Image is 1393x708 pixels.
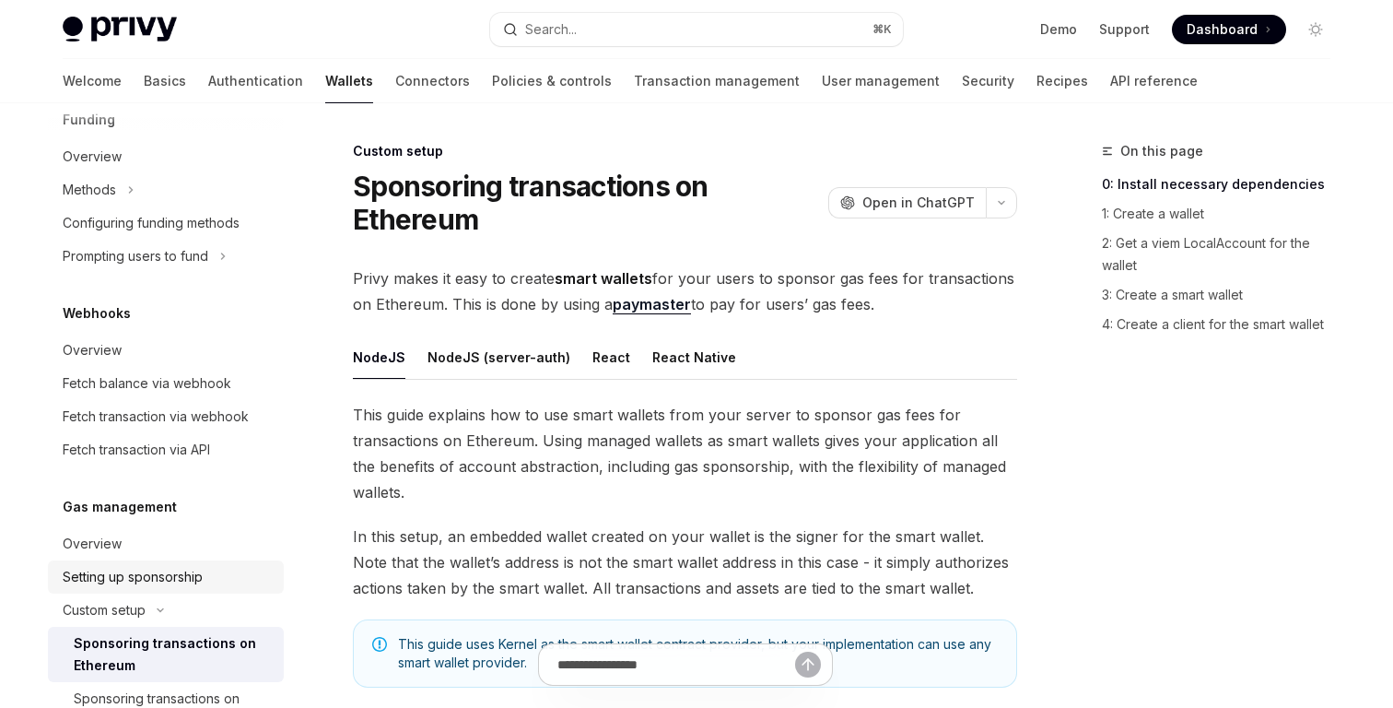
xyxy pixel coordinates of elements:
[74,632,273,677] div: Sponsoring transactions on Ethereum
[1040,20,1077,39] a: Demo
[828,187,986,218] button: Open in ChatGPT
[353,265,1017,317] span: Privy makes it easy to create for your users to sponsor gas fees for transactions on Ethereum. Th...
[144,59,186,103] a: Basics
[63,406,249,428] div: Fetch transaction via webhook
[1102,229,1345,280] a: 2: Get a viem LocalAccount for the wallet
[353,336,405,379] div: NodeJS
[1102,280,1345,310] a: 3: Create a smart wallet
[63,496,177,518] h5: Gas management
[48,206,284,240] a: Configuring funding methods
[63,245,208,267] div: Prompting users to fund
[1187,20,1258,39] span: Dashboard
[63,372,231,395] div: Fetch balance via webhook
[1172,15,1286,44] a: Dashboard
[48,173,284,206] button: Toggle Methods section
[862,194,975,212] span: Open in ChatGPT
[872,22,892,37] span: ⌘ K
[492,59,612,103] a: Policies & controls
[525,18,577,41] div: Search...
[48,627,284,682] a: Sponsoring transactions on Ethereum
[353,402,1017,505] span: This guide explains how to use smart wallets from your server to sponsor gas fees for transaction...
[63,566,203,588] div: Setting up sponsorship
[427,336,570,379] div: NodeJS (server-auth)
[557,644,795,685] input: Ask a question...
[48,240,284,273] button: Toggle Prompting users to fund section
[48,594,284,627] button: Toggle Custom setup section
[353,142,1017,160] div: Custom setup
[353,524,1017,601] span: In this setup, an embedded wallet created on your wallet is the signer for the smart wallet. Note...
[1036,59,1088,103] a: Recipes
[1301,15,1330,44] button: Toggle dark mode
[63,212,240,234] div: Configuring funding methods
[48,334,284,367] a: Overview
[1099,20,1150,39] a: Support
[63,599,146,621] div: Custom setup
[48,433,284,466] a: Fetch transaction via API
[48,367,284,400] a: Fetch balance via webhook
[822,59,940,103] a: User management
[63,17,177,42] img: light logo
[592,336,630,379] div: React
[63,59,122,103] a: Welcome
[613,295,691,314] a: paymaster
[63,533,122,555] div: Overview
[208,59,303,103] a: Authentication
[395,59,470,103] a: Connectors
[48,400,284,433] a: Fetch transaction via webhook
[398,635,998,672] span: This guide uses Kernel as the smart wallet contract provider, but your implementation can use any...
[652,336,736,379] div: React Native
[1110,59,1198,103] a: API reference
[1102,310,1345,339] a: 4: Create a client for the smart wallet
[962,59,1014,103] a: Security
[795,652,821,678] button: Send message
[1120,140,1203,162] span: On this page
[634,59,800,103] a: Transaction management
[372,637,387,652] svg: Note
[325,59,373,103] a: Wallets
[1102,199,1345,229] a: 1: Create a wallet
[1102,170,1345,199] a: 0: Install necessary dependencies
[555,269,652,288] strong: smart wallets
[353,170,821,236] h1: Sponsoring transactions on Ethereum
[48,527,284,560] a: Overview
[48,560,284,594] a: Setting up sponsorship
[63,339,122,361] div: Overview
[63,179,116,201] div: Methods
[63,146,122,168] div: Overview
[490,13,903,46] button: Open search
[48,140,284,173] a: Overview
[63,439,210,461] div: Fetch transaction via API
[63,302,131,324] h5: Webhooks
